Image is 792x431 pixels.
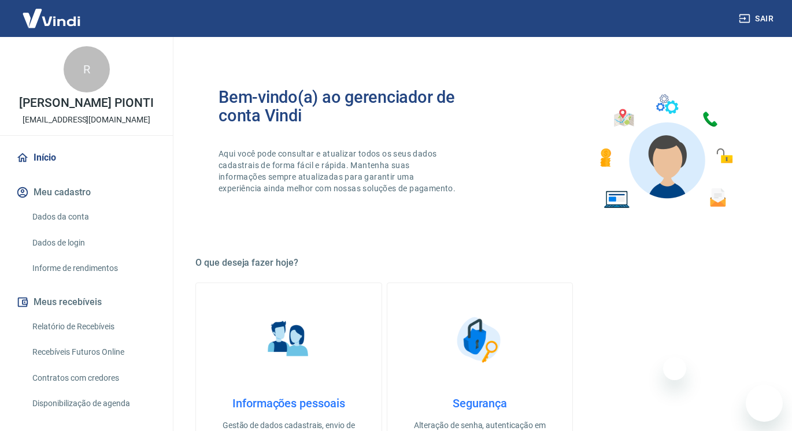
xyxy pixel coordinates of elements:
[260,311,317,369] img: Informações pessoais
[663,357,686,380] iframe: Fechar mensagem
[14,145,159,170] a: Início
[14,289,159,315] button: Meus recebíveis
[23,114,150,126] p: [EMAIL_ADDRESS][DOMAIN_NAME]
[28,392,159,415] a: Disponibilização de agenda
[28,257,159,280] a: Informe de rendimentos
[28,340,159,364] a: Recebíveis Futuros Online
[219,148,458,194] p: Aqui você pode consultar e atualizar todos os seus dados cadastrais de forma fácil e rápida. Mant...
[746,385,783,422] iframe: Botão para abrir a janela de mensagens
[195,257,764,269] h5: O que deseja fazer hoje?
[214,396,363,410] h4: Informações pessoais
[14,180,159,205] button: Meu cadastro
[28,366,159,390] a: Contratos com credores
[406,396,554,410] h4: Segurança
[28,315,159,339] a: Relatório de Recebíveis
[219,88,480,125] h2: Bem-vindo(a) ao gerenciador de conta Vindi
[590,88,741,216] img: Imagem de um avatar masculino com diversos icones exemplificando as funcionalidades do gerenciado...
[19,97,154,109] p: [PERSON_NAME] PIONTI
[28,231,159,255] a: Dados de login
[64,46,110,92] div: R
[14,1,89,36] img: Vindi
[737,8,778,29] button: Sair
[28,205,159,229] a: Dados da conta
[451,311,509,369] img: Segurança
